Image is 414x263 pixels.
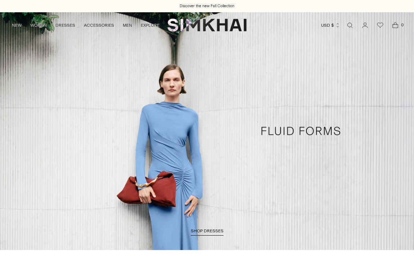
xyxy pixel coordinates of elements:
[30,17,47,33] a: WOMEN
[321,17,340,33] button: USD $
[180,3,234,9] a: Discover the new Fall Collection
[373,18,387,32] a: Wishlist
[12,17,22,33] a: NEW
[343,18,357,32] a: Open search modal
[358,18,372,32] a: Go to the account page
[388,18,402,32] a: Open cart modal
[191,228,224,236] a: SHOP DRESSES
[55,17,75,33] a: DRESSES
[84,17,114,33] a: ACCESSORIES
[191,228,224,233] span: SHOP DRESSES
[123,17,132,33] a: MEN
[399,22,405,28] span: 0
[141,17,159,33] a: EXPLORE
[167,18,247,32] a: SIMKHAI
